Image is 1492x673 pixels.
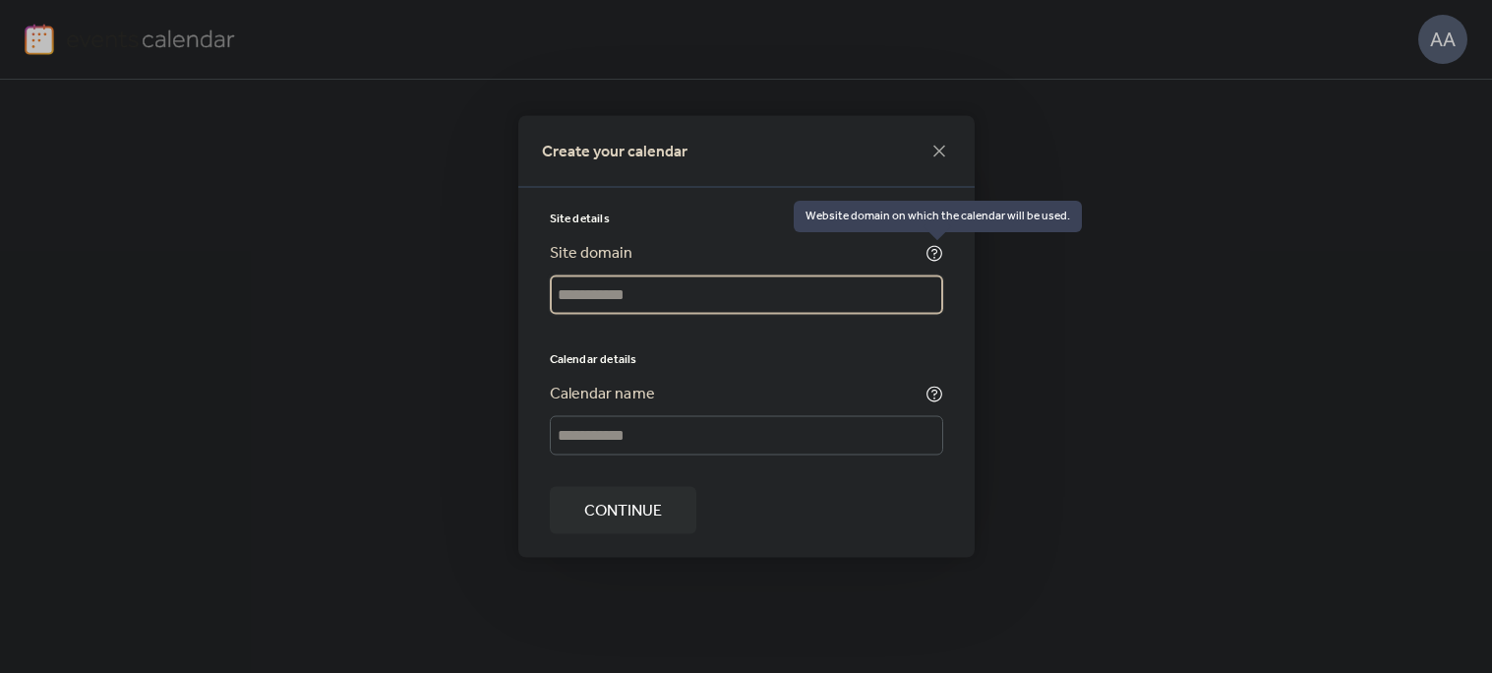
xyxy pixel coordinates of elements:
[542,141,687,164] span: Create your calendar
[550,212,610,227] span: Site details
[794,201,1082,232] span: Website domain on which the calendar will be used.
[550,242,922,266] div: Site domain
[550,352,637,368] span: Calendar details
[550,383,922,406] div: Calendar name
